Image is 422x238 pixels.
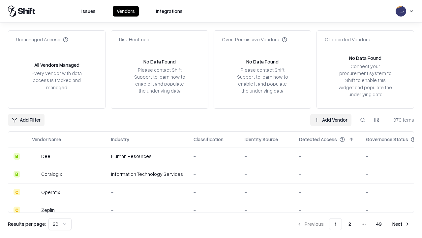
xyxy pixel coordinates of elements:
[235,66,290,95] div: Please contact Shift Support to learn how to enable it and populate the underlying data
[16,36,68,43] div: Unmanaged Access
[329,218,342,230] button: 1
[111,171,183,178] div: Information Technology Services
[299,136,337,143] div: Detected Access
[41,171,62,178] div: Coralogix
[299,171,355,178] div: -
[8,114,45,126] button: Add Filter
[32,153,39,160] img: Deel
[194,207,234,214] div: -
[371,218,387,230] button: 49
[299,153,355,160] div: -
[32,136,61,143] div: Vendor Name
[14,171,20,178] div: B
[222,36,287,43] div: Over-Permissive Vendors
[299,207,355,214] div: -
[119,36,149,43] div: Risk Heatmap
[132,66,187,95] div: Please contact Shift Support to learn how to enable it and populate the underlying data
[299,189,355,196] div: -
[388,218,414,230] button: Next
[111,136,129,143] div: Industry
[310,114,351,126] a: Add Vendor
[388,116,414,123] div: 970 items
[111,189,183,196] div: -
[32,207,39,213] img: Zeplin
[194,171,234,178] div: -
[8,220,46,227] p: Results per page:
[14,189,20,195] div: C
[349,55,381,61] div: No Data Found
[245,153,288,160] div: -
[245,136,278,143] div: Identity Source
[111,207,183,214] div: -
[245,171,288,178] div: -
[14,207,20,213] div: C
[245,189,288,196] div: -
[338,63,393,98] div: Connect your procurement system to Shift to enable this widget and populate the underlying data
[325,36,370,43] div: Offboarded Vendors
[34,61,79,68] div: All Vendors Managed
[194,189,234,196] div: -
[77,6,100,17] button: Issues
[143,58,176,65] div: No Data Found
[32,189,39,195] img: Operatix
[245,207,288,214] div: -
[343,218,356,230] button: 2
[366,136,408,143] div: Governance Status
[194,136,224,143] div: Classification
[111,153,183,160] div: Human Resources
[41,153,51,160] div: Deel
[113,6,139,17] button: Vendors
[41,189,60,196] div: Operatix
[41,207,55,214] div: Zeplin
[194,153,234,160] div: -
[14,153,20,160] div: B
[32,171,39,178] img: Coralogix
[152,6,187,17] button: Integrations
[29,70,84,91] div: Every vendor with data access is tracked and managed
[293,218,414,230] nav: pagination
[246,58,279,65] div: No Data Found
